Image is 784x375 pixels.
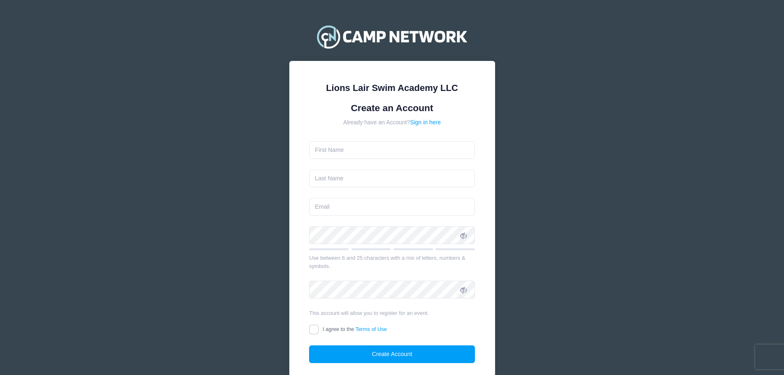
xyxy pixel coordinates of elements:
[356,326,387,332] a: Terms of Use
[309,345,475,363] button: Create Account
[309,102,475,114] h1: Create an Account
[309,325,319,334] input: I agree to theTerms of Use
[410,119,441,126] a: Sign in here
[309,141,475,159] input: First Name
[309,81,475,95] div: Lions Lair Swim Academy LLC
[323,326,387,332] span: I agree to the
[313,20,470,53] img: Camp Network
[309,309,475,317] div: This account will allow you to register for an event.
[309,170,475,187] input: Last Name
[309,118,475,127] div: Already have an Account?
[309,254,475,270] div: Use between 6 and 25 characters with a mix of letters, numbers & symbols.
[309,198,475,216] input: Email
